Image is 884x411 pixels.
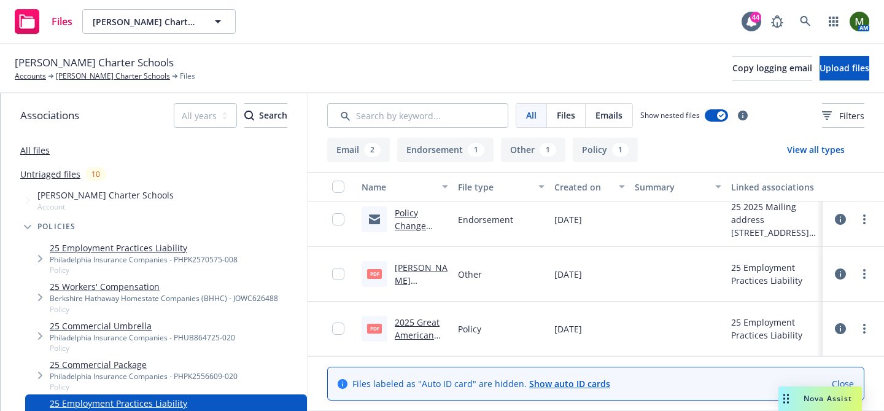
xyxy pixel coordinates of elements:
[540,143,556,157] div: 1
[640,110,700,120] span: Show nested files
[37,202,174,212] span: Account
[554,268,582,281] span: [DATE]
[573,138,638,162] button: Policy
[52,17,72,26] span: Files
[820,56,869,80] button: Upload files
[50,382,238,392] span: Policy
[180,71,195,82] span: Files
[20,108,79,123] span: Associations
[244,103,287,128] button: SearchSearch
[501,138,565,162] button: Other
[453,172,549,202] button: File type
[367,269,382,278] span: pdf
[458,181,531,194] div: File type
[50,371,238,382] div: Philadelphia Insurance Companies - PHPK2556609-020
[367,324,382,333] span: pdf
[332,323,344,335] input: Toggle Row Selected
[850,12,869,31] img: photo
[857,267,872,281] a: more
[857,321,872,336] a: more
[327,103,508,128] input: Search by keyword...
[50,254,238,265] div: Philadelphia Insurance Companies - PHPK2570575-008
[822,103,864,128] button: Filters
[244,111,254,120] svg: Search
[732,56,812,80] button: Copy logging email
[468,143,484,157] div: 1
[554,323,582,335] span: [DATE]
[526,109,537,122] span: All
[822,109,864,122] span: Filters
[395,207,448,374] a: Policy Change Confirmation 2025 Employment Practices Liability - Mailing address [STREET_ADDRESS]...
[50,343,235,353] span: Policy
[554,213,582,226] span: [DATE]
[85,167,106,181] div: 10
[395,316,446,393] a: 2025 Great American Employment Practices Liability - Policy.pdf
[726,172,823,202] button: Linked associations
[529,378,610,389] a: Show auto ID cards
[557,109,575,122] span: Files
[362,181,435,194] div: Name
[20,144,50,156] a: All files
[357,172,453,202] button: Name
[244,104,287,127] div: Search
[364,143,381,157] div: 2
[731,181,818,194] div: Linked associations
[612,143,629,157] div: 1
[750,12,761,23] div: 44
[554,181,611,194] div: Created on
[50,332,235,343] div: Philadelphia Insurance Companies - PHUB864725-020
[332,181,344,193] input: Select all
[15,55,174,71] span: [PERSON_NAME] Charter Schools
[832,377,854,390] a: Close
[595,109,622,122] span: Emails
[635,181,708,194] div: Summary
[820,62,869,74] span: Upload files
[765,9,789,34] a: Report a Bug
[50,280,278,293] a: 25 Workers' Compensation
[332,268,344,280] input: Toggle Row Selected
[857,212,872,227] a: more
[20,168,80,181] a: Untriaged files
[50,319,235,332] a: 25 Commercial Umbrella
[352,377,610,390] span: Files labeled as "Auto ID card" are hidden.
[15,71,46,82] a: Accounts
[397,138,494,162] button: Endorsement
[50,293,278,303] div: Berkshire Hathaway Homestate Companies (BHHC) - JOWC626488
[458,323,481,335] span: Policy
[778,386,862,411] button: Nova Assist
[327,138,390,162] button: Email
[731,200,818,239] div: 25 2025 Mailing address [STREET_ADDRESS][PERSON_NAME]
[804,393,852,404] span: Nova Assist
[731,261,818,287] div: 25 Employment Practices Liability
[332,213,344,225] input: Toggle Row Selected
[458,213,513,226] span: Endorsement
[82,9,236,34] button: [PERSON_NAME] Charter Schools
[50,397,212,410] a: 25 Employment Practices Liability
[458,268,482,281] span: Other
[839,109,864,122] span: Filters
[50,241,238,254] a: 25 Employment Practices Liability
[821,9,846,34] a: Switch app
[731,316,818,342] div: 25 Employment Practices Liability
[793,9,818,34] a: Search
[10,4,77,39] a: Files
[37,223,76,230] span: Policies
[549,172,630,202] button: Created on
[50,304,278,315] span: Policy
[50,358,238,371] a: 25 Commercial Package
[767,138,864,162] button: View all types
[93,15,199,28] span: [PERSON_NAME] Charter Schools
[37,189,174,202] span: [PERSON_NAME] Charter Schools
[732,62,812,74] span: Copy logging email
[778,386,794,411] div: Drag to move
[630,172,726,202] button: Summary
[50,265,238,275] span: Policy
[56,71,170,82] a: [PERSON_NAME] Charter Schools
